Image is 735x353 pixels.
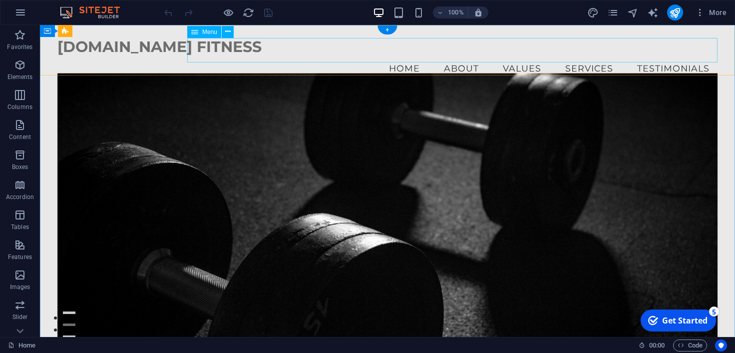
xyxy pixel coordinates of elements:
[9,133,31,141] p: Content
[222,6,234,18] button: Click here to leave preview mode and continue editing
[678,339,703,351] span: Code
[587,6,599,18] button: design
[7,103,32,111] p: Columns
[11,223,29,231] p: Tables
[649,339,665,351] span: 00 00
[656,341,658,349] span: :
[377,25,397,34] div: +
[23,298,35,301] button: 2
[57,6,132,18] img: Editor Logo
[695,7,727,17] span: More
[587,7,599,18] i: Design (Ctrl+Alt+Y)
[607,7,619,18] i: Pages (Ctrl+Alt+S)
[23,310,35,313] button: 3
[715,339,727,351] button: Usercentrics
[7,73,33,81] p: Elements
[647,7,659,18] i: AI Writer
[8,253,32,261] p: Features
[71,1,81,11] div: 5
[243,7,254,18] i: Reload page
[7,43,32,51] p: Favorites
[6,193,34,201] p: Accordion
[667,4,683,20] button: publish
[433,6,468,18] button: 100%
[607,6,619,18] button: pages
[3,4,78,26] div: Get Started 5 items remaining, 0% complete
[10,283,30,291] p: Images
[669,7,681,18] i: Publish
[202,29,217,35] span: Menu
[474,8,483,17] i: On resize automatically adjust zoom level to fit chosen device.
[12,163,28,171] p: Boxes
[627,6,639,18] button: navigator
[691,4,731,20] button: More
[673,339,707,351] button: Code
[647,6,659,18] button: text_generator
[12,313,28,321] p: Slider
[627,7,639,18] i: Navigator
[448,6,464,18] h6: 100%
[8,339,35,351] a: Click to cancel selection. Double-click to open Pages
[23,286,35,289] button: 1
[639,339,665,351] h6: Session time
[24,9,70,20] div: Get Started
[242,6,254,18] button: reload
